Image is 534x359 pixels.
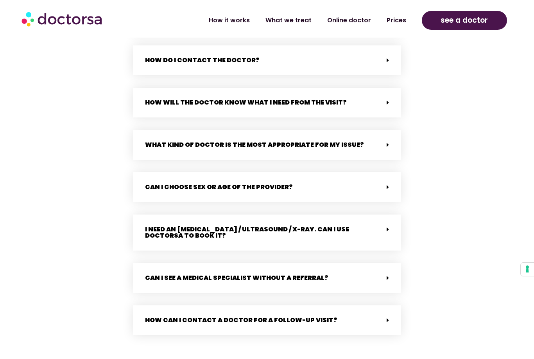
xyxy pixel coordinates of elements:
div: How will the doctor know what I need from the visit? [133,88,401,117]
a: How can I contact a doctor for a follow-up visit? [145,316,337,325]
div: How can I contact a doctor for a follow-up visit? [133,305,401,335]
div: Can I see a medical specialist without a referral? [133,263,401,293]
a: What kind of doctor is the most appropriate for my issue? [145,140,364,149]
div: What kind of doctor is the most appropriate for my issue? [133,130,401,160]
a: Can I choose sex or age of the provider? [145,182,293,191]
button: Your consent preferences for tracking technologies [521,263,534,276]
a: Can I see a medical specialist without a referral? [145,273,328,282]
div: How do I contact the doctor? [133,45,401,75]
a: How will the doctor know what I need from the visit? [145,98,347,107]
a: see a doctor [422,11,507,30]
span: see a doctor [441,14,488,27]
a: How do I contact the doctor? [145,56,260,65]
a: I need an [MEDICAL_DATA] / Ultrasound / X-ray. Can I use Doctorsa to book it? [145,225,349,240]
div: I need an [MEDICAL_DATA] / Ultrasound / X-ray. Can I use Doctorsa to book it? [133,215,401,251]
a: What we treat [258,11,319,29]
nav: Menu [142,11,414,29]
a: How it works [201,11,258,29]
a: Online doctor [319,11,379,29]
a: Prices [379,11,414,29]
div: Can I choose sex or age of the provider? [133,172,401,202]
